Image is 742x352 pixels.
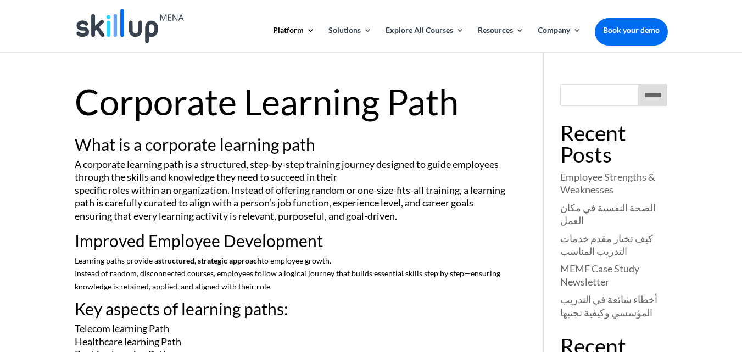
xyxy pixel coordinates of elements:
[559,233,742,352] iframe: Chat Widget
[75,254,511,300] p: Learning paths provide a to employee growth. Instead of random, disconnected courses, employees f...
[560,232,653,257] a: كيف تختار مقدم خدمات التدريب المناسب
[478,26,524,52] a: Resources
[560,171,655,195] a: Employee Strengths & Weaknesses
[75,84,511,125] h1: Corporate Learning Path
[75,158,511,232] p: A corporate learning path is a structured, step-by-step training journey designed to guide employ...
[273,26,315,52] a: Platform
[75,232,511,254] h2: Improved Employee Development
[75,136,511,158] h2: What is a corporate learning path
[76,9,184,43] img: Skillup Mena
[75,299,288,319] span: Key aspects of learning paths:
[560,122,667,171] h4: Recent Posts
[538,26,581,52] a: Company
[328,26,372,52] a: Solutions
[595,18,668,42] a: Book your demo
[386,26,464,52] a: Explore All Courses
[560,202,656,226] a: الصحة النفسية في مكان العمل
[158,256,261,265] strong: structured, strategic approach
